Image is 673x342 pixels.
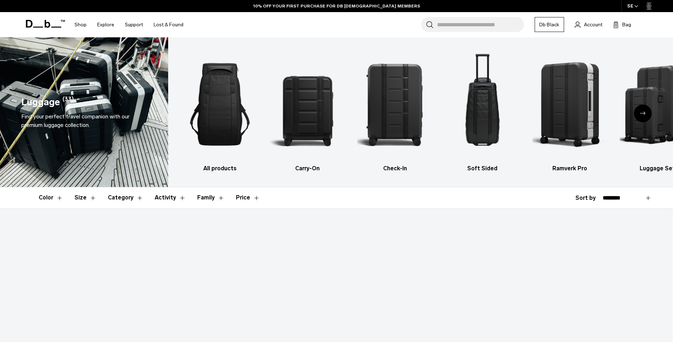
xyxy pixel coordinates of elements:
[270,48,345,161] img: Db
[357,164,432,173] h3: Check-In
[197,187,225,208] button: Toggle Filter
[21,95,60,109] h1: Luggage
[584,21,602,28] span: Account
[182,48,258,161] img: Db
[357,48,432,173] li: 3 / 6
[253,3,420,9] a: 10% OFF YOUR FIRST PURCHASE FOR DB [DEMOGRAPHIC_DATA] MEMBERS
[69,12,189,37] nav: Main Navigation
[182,48,258,173] li: 1 / 6
[236,187,260,208] button: Toggle Price
[533,48,608,173] li: 5 / 6
[39,187,63,208] button: Toggle Filter
[97,12,114,37] a: Explore
[535,17,564,32] a: Db Black
[125,12,143,37] a: Support
[445,48,520,173] a: Db Soft Sided
[533,48,608,173] a: Db Ramverk Pro
[445,48,520,173] li: 4 / 6
[21,113,129,128] span: Find your perfect travel companion with our premium luggage collection.
[182,164,258,173] h3: All products
[533,164,608,173] h3: Ramverk Pro
[445,164,520,173] h3: Soft Sided
[533,48,608,161] img: Db
[75,12,87,37] a: Shop
[108,187,143,208] button: Toggle Filter
[270,48,345,173] li: 2 / 6
[575,20,602,29] a: Account
[62,95,74,109] span: (33)
[155,187,186,208] button: Toggle Filter
[445,48,520,161] img: Db
[622,21,631,28] span: Bag
[154,12,183,37] a: Lost & Found
[182,48,258,173] a: Db All products
[613,20,631,29] button: Bag
[357,48,432,173] a: Db Check-In
[270,48,345,173] a: Db Carry-On
[75,187,96,208] button: Toggle Filter
[357,48,432,161] img: Db
[634,105,652,122] div: Next slide
[270,164,345,173] h3: Carry-On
